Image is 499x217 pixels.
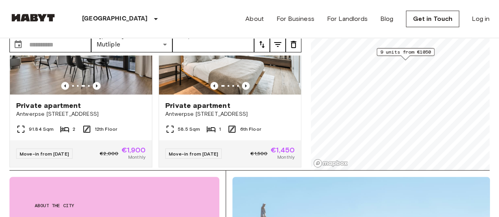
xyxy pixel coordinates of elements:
[165,110,295,118] span: Antwerpse [STREET_ADDRESS]
[219,126,221,133] span: 1
[270,37,286,52] button: tune
[254,37,270,52] button: tune
[16,101,81,110] span: Private apartment
[20,151,69,157] span: Move-in from [DATE]
[73,126,75,133] span: 2
[91,37,173,52] div: Mutliple
[277,14,314,24] a: For Business
[245,14,264,24] a: About
[380,48,431,56] span: 9 units from €1050
[327,14,368,24] a: For Landlords
[271,147,295,154] span: €1,450
[93,82,101,90] button: Previous image
[377,48,435,60] div: Map marker
[100,150,118,157] span: €2,000
[313,159,348,168] a: Mapbox logo
[29,126,54,133] span: 91.84 Sqm
[165,101,230,110] span: Private apartment
[95,126,118,133] span: 12th Floor
[406,11,459,27] a: Get in Touch
[472,14,490,24] a: Log in
[121,147,146,154] span: €1,900
[35,202,194,209] span: About the city
[169,151,218,157] span: Move-in from [DATE]
[286,37,301,52] button: tune
[250,150,267,157] span: €1,500
[16,110,146,118] span: Antwerpse [STREET_ADDRESS]
[10,37,26,52] button: Choose date
[82,14,148,24] p: [GEOGRAPHIC_DATA]
[277,154,295,161] span: Monthly
[380,14,394,24] a: Blog
[9,14,57,22] img: Habyt
[210,82,218,90] button: Previous image
[178,126,200,133] span: 58.5 Sqm
[61,82,69,90] button: Previous image
[240,126,261,133] span: 6th Floor
[128,154,146,161] span: Monthly
[242,82,250,90] button: Previous image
